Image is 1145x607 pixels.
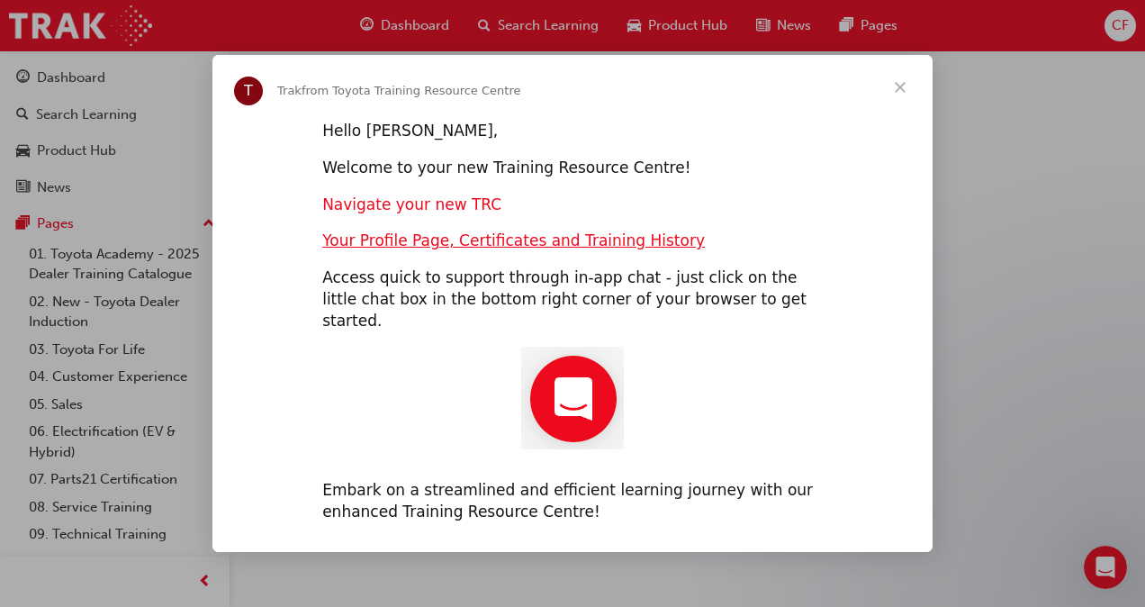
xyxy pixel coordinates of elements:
span: Close [868,55,933,120]
div: Access quick to support through in-app chat - just click on the little chat box in the bottom rig... [322,267,823,331]
a: Navigate your new TRC [322,195,501,213]
span: Trak [277,84,302,97]
div: Hello [PERSON_NAME], [322,121,823,142]
span: from Toyota Training Resource Centre [302,84,521,97]
div: Profile image for Trak [234,77,263,105]
div: Welcome to your new Training Resource Centre! [322,158,823,179]
a: Your Profile Page, Certificates and Training History [322,231,705,249]
div: Embark on a streamlined and efficient learning journey with our enhanced Training Resource Centre! [322,480,823,523]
